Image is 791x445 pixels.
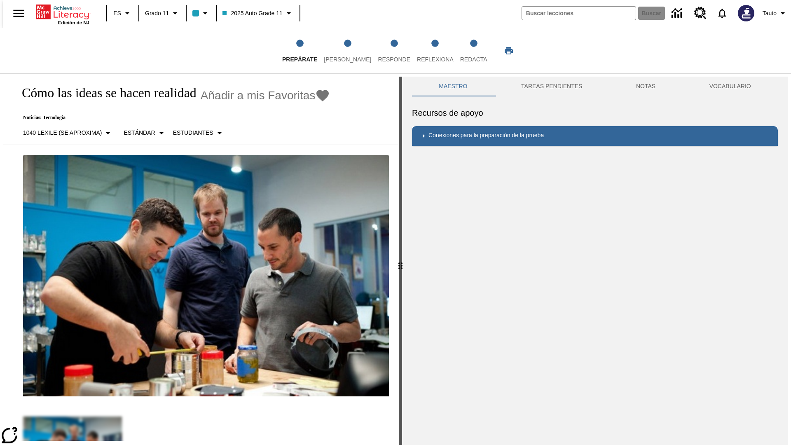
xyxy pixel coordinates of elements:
button: Grado: Grado 11, Elige un grado [142,6,183,21]
button: Abrir el menú lateral [7,1,31,26]
div: Portada [36,3,89,25]
button: TAREAS PENDIENTES [494,77,609,96]
button: Añadir a mis Favoritas - Cómo las ideas se hacen realidad [201,88,330,103]
button: Lenguaje: ES, Selecciona un idioma [110,6,136,21]
input: Buscar campo [522,7,636,20]
span: Tauto [763,9,777,18]
h6: Recursos de apoyo [412,106,778,119]
p: Noticias: Tecnología [13,115,330,121]
div: Conexiones para la preparación de la prueba [412,126,778,146]
a: Notificaciones [711,2,733,24]
span: Reflexiona [417,56,454,63]
button: VOCABULARIO [682,77,778,96]
p: Conexiones para la preparación de la prueba [428,131,544,141]
button: Clase: 2025 Auto Grade 11, Selecciona una clase [219,6,297,21]
span: [PERSON_NAME] [324,56,371,63]
button: Prepárate step 1 of 5 [276,28,324,73]
button: Imprimir [496,43,522,58]
span: 2025 Auto Grade 11 [222,9,282,18]
div: Pulsa la tecla de intro o la barra espaciadora y luego presiona las flechas de derecha e izquierd... [399,77,402,445]
button: Responde step 3 of 5 [371,28,417,73]
span: Grado 11 [145,9,169,18]
button: Seleccione Lexile, 1040 Lexile (Se aproxima) [20,126,116,141]
p: Estudiantes [173,129,213,137]
button: Seleccionar estudiante [170,126,228,141]
button: Tipo de apoyo, Estándar [120,126,169,141]
h1: Cómo las ideas se hacen realidad [13,85,197,101]
button: Escoja un nuevo avatar [733,2,759,24]
div: activity [402,77,788,445]
p: 1040 Lexile (Se aproxima) [23,129,102,137]
button: NOTAS [609,77,683,96]
a: Centro de información [667,2,689,25]
img: Avatar [738,5,754,21]
span: Responde [378,56,410,63]
span: ES [113,9,121,18]
div: Instructional Panel Tabs [412,77,778,96]
span: Edición de NJ [58,20,89,25]
button: El color de la clase es azul claro. Cambiar el color de la clase. [189,6,213,21]
button: Maestro [412,77,494,96]
span: Redacta [460,56,487,63]
button: Redacta step 5 of 5 [454,28,494,73]
img: El fundador de Quirky, Ben Kaufman prueba un nuevo producto con un compañero de trabajo, Gaz Brow... [23,155,389,396]
a: Centro de recursos, Se abrirá en una pestaña nueva. [689,2,711,24]
button: Lee step 2 of 5 [317,28,378,73]
p: Estándar [124,129,155,137]
span: Añadir a mis Favoritas [201,89,316,102]
div: reading [3,77,399,441]
button: Reflexiona step 4 of 5 [410,28,460,73]
button: Perfil/Configuración [759,6,791,21]
span: Prepárate [282,56,317,63]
